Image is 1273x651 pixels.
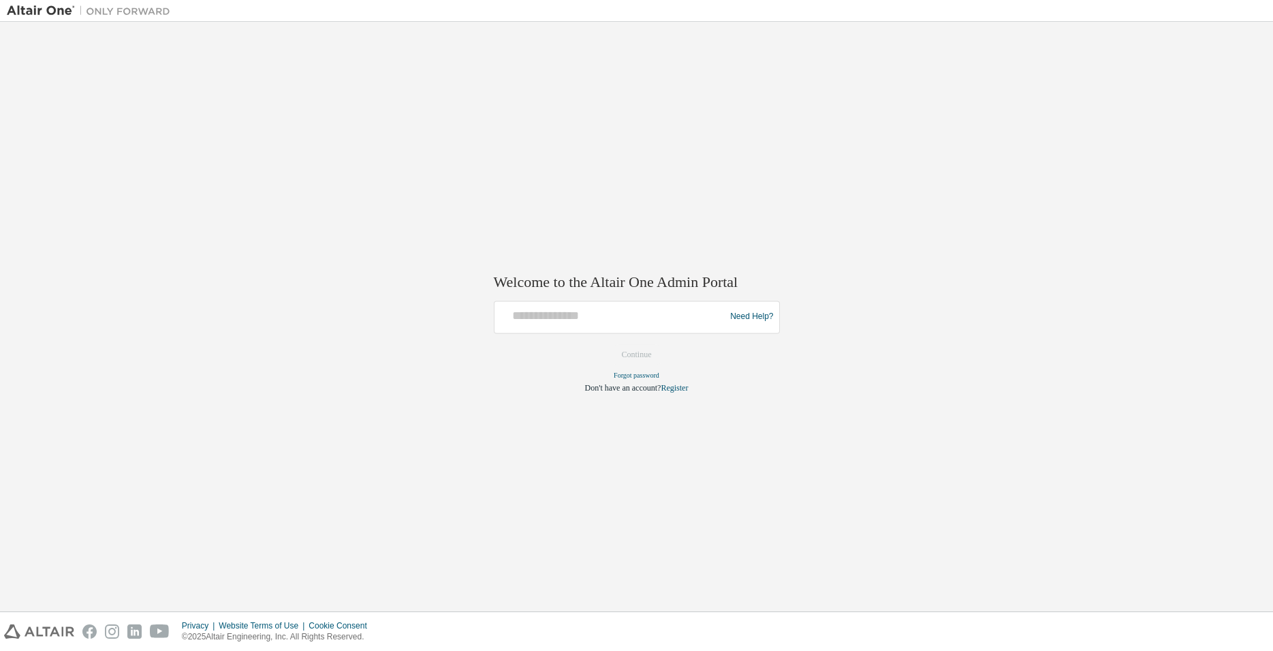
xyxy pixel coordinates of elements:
[585,383,661,393] span: Don't have an account?
[105,624,119,639] img: instagram.svg
[614,372,659,379] a: Forgot password
[182,620,219,631] div: Privacy
[82,624,97,639] img: facebook.svg
[219,620,309,631] div: Website Terms of Use
[309,620,375,631] div: Cookie Consent
[150,624,170,639] img: youtube.svg
[494,273,780,292] h2: Welcome to the Altair One Admin Portal
[127,624,142,639] img: linkedin.svg
[7,4,177,18] img: Altair One
[4,624,74,639] img: altair_logo.svg
[182,631,375,643] p: © 2025 Altair Engineering, Inc. All Rights Reserved.
[661,383,688,393] a: Register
